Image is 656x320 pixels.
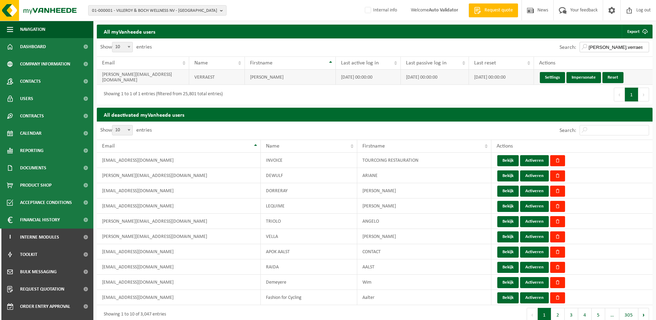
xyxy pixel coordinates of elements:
td: Fashion for Cycling [261,290,357,305]
button: Activeren [520,155,549,166]
button: 1 [625,88,638,101]
button: Bekijk [497,277,519,288]
button: Activeren [520,277,549,288]
strong: Auto Validator [429,8,458,13]
a: Impersonate [566,72,601,83]
h2: All myVanheede users [97,25,162,38]
td: [DATE] 00:00:00 [469,70,534,85]
td: Wim [357,275,491,290]
span: Acceptance conditions [20,194,72,211]
span: Actions [497,143,513,149]
td: VELLA [261,229,357,244]
td: TOURCOING RESTAURATION [357,153,491,168]
span: I [7,229,13,246]
td: [PERSON_NAME][EMAIL_ADDRESS][DOMAIN_NAME] [97,229,261,244]
td: [EMAIL_ADDRESS][DOMAIN_NAME] [97,275,261,290]
span: Navigation [20,21,45,38]
td: [PERSON_NAME] [245,70,336,85]
span: Contracts [20,107,44,125]
td: Aalter [357,290,491,305]
button: Bekijk [497,186,519,197]
a: Export [622,25,652,38]
td: [PERSON_NAME][EMAIL_ADDRESS][DOMAIN_NAME] [97,70,189,85]
span: Last reset [474,60,496,66]
td: [EMAIL_ADDRESS][DOMAIN_NAME] [97,290,261,305]
label: Internal info [363,5,397,16]
div: Showing 1 to 1 of 1 entries (filtered from 25,801 total entries) [100,88,223,101]
span: Last active log in [341,60,379,66]
label: Search: [560,128,576,133]
h2: All deactivated myVanheede users [97,108,653,121]
span: 10 [112,42,132,52]
td: APOK AALST [261,244,357,259]
td: [EMAIL_ADDRESS][DOMAIN_NAME] [97,183,261,198]
td: DEWULF [261,168,357,183]
span: Order entry approval [20,298,70,315]
button: Activeren [520,216,549,227]
span: Name [194,60,208,66]
span: 10 [112,125,132,135]
td: [PERSON_NAME] [357,229,491,244]
span: Toolkit [20,246,37,263]
td: [DATE] 00:00:00 [336,70,401,85]
button: Activeren [520,170,549,181]
td: CONTACT [357,244,491,259]
td: [PERSON_NAME] [357,198,491,214]
td: VERRAEST [189,70,245,85]
span: Users [20,90,33,107]
span: Financial History [20,211,60,229]
button: Bekijk [497,216,519,227]
button: 01-000001 - VILLEROY & BOCH WELLNESS NV - [GEOGRAPHIC_DATA] [88,5,227,16]
span: Name [266,143,279,149]
button: Next [638,88,649,101]
button: Bekijk [497,155,519,166]
span: Documents [20,159,46,177]
td: TRIOLO [261,214,357,229]
label: Search: [560,45,576,50]
span: Request quote [483,7,515,14]
button: Bekijk [497,247,519,258]
td: ANGELO [357,214,491,229]
span: Email [102,60,115,66]
td: [EMAIL_ADDRESS][DOMAIN_NAME] [97,153,261,168]
a: Request quote [469,3,518,17]
span: Request quotation [20,281,64,298]
td: [EMAIL_ADDRESS][DOMAIN_NAME] [97,198,261,214]
button: Activeren [520,247,549,258]
span: Dashboard [20,38,46,55]
td: INVOICE [261,153,357,168]
td: [PERSON_NAME] [357,183,491,198]
td: [EMAIL_ADDRESS][DOMAIN_NAME] [97,259,261,275]
span: Company information [20,55,70,73]
button: Bekijk [497,292,519,303]
span: Contacts [20,73,41,90]
span: Calendar [20,125,41,142]
td: DORRERAY [261,183,357,198]
td: RAIDA [261,259,357,275]
td: [DATE] 00:00:00 [401,70,469,85]
a: Reset [602,72,623,83]
span: 01-000001 - VILLEROY & BOCH WELLNESS NV - [GEOGRAPHIC_DATA] [92,6,217,16]
td: AALST [357,259,491,275]
button: Bekijk [497,262,519,273]
span: Firstname [250,60,272,66]
td: [PERSON_NAME][EMAIL_ADDRESS][DOMAIN_NAME] [97,214,261,229]
a: Settings [540,72,565,83]
span: Bulk Messaging [20,263,57,281]
label: Show entries [100,127,152,133]
span: Email [102,143,115,149]
button: Activeren [520,292,549,303]
td: LEQUIME [261,198,357,214]
button: Previous [614,88,625,101]
td: Demeyere [261,275,357,290]
span: Reporting [20,142,44,159]
button: Bekijk [497,231,519,242]
button: Activeren [520,231,549,242]
span: Last passive log in [406,60,446,66]
td: [EMAIL_ADDRESS][DOMAIN_NAME] [97,244,261,259]
button: Activeren [520,262,549,273]
span: Actions [539,60,555,66]
span: Interne modules [20,229,59,246]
